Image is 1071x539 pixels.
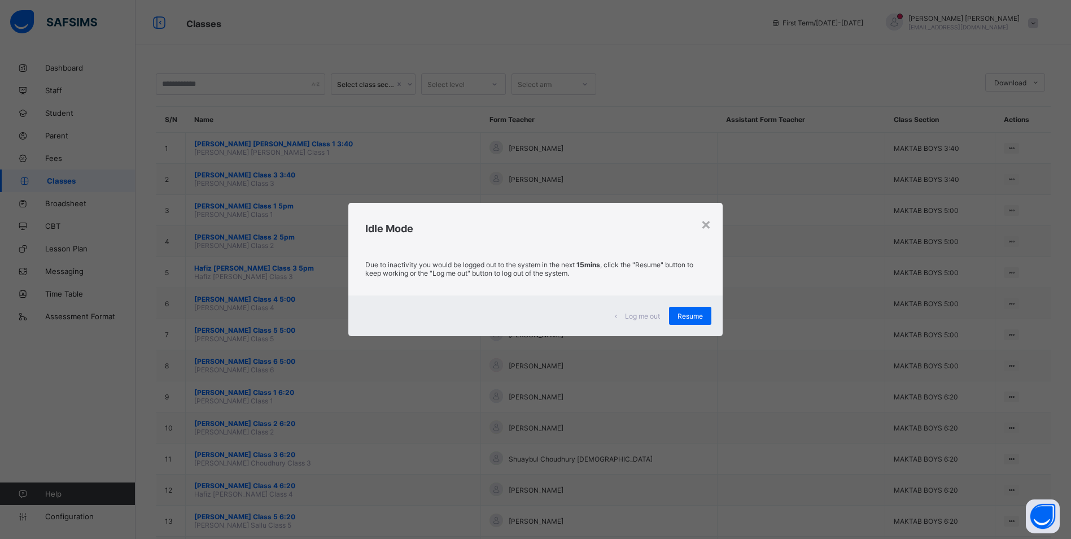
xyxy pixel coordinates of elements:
[625,312,660,320] span: Log me out
[701,214,711,233] div: ×
[365,223,706,234] h2: Idle Mode
[576,260,600,269] strong: 15mins
[1026,499,1060,533] button: Open asap
[365,260,706,277] p: Due to inactivity you would be logged out to the system in the next , click the "Resume" button t...
[677,312,703,320] span: Resume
